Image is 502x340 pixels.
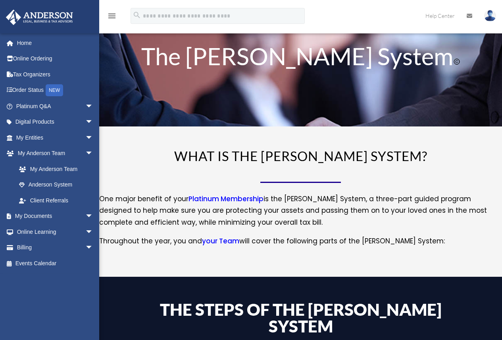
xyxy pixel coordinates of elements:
a: Events Calendar [6,255,105,271]
a: My Anderson Team [11,161,105,177]
span: WHAT IS THE [PERSON_NAME] SYSTEM? [174,148,427,164]
a: Client Referrals [11,192,105,208]
span: arrow_drop_down [85,240,101,256]
p: One major benefit of your is the [PERSON_NAME] System, a three-part guided program designed to he... [99,193,502,235]
a: My Anderson Teamarrow_drop_down [6,146,105,161]
a: Platinum Membership [188,194,264,208]
p: Throughout the year, you and will cover the following parts of the [PERSON_NAME] System: [99,235,502,247]
a: Online Ordering [6,51,105,67]
a: Anderson System [11,177,101,193]
a: My Documentsarrow_drop_down [6,208,105,224]
a: Digital Productsarrow_drop_down [6,114,105,130]
a: Billingarrow_drop_down [6,240,105,256]
a: Online Learningarrow_drop_down [6,224,105,240]
a: Home [6,35,105,51]
span: arrow_drop_down [85,130,101,146]
span: arrow_drop_down [85,208,101,225]
a: your Team [202,236,239,250]
span: arrow_drop_down [85,224,101,240]
span: arrow_drop_down [85,98,101,115]
i: search [133,11,141,19]
img: User Pic [484,10,496,21]
div: NEW [46,84,63,96]
h4: The Steps of the [PERSON_NAME] System [140,301,462,338]
a: My Entitiesarrow_drop_down [6,130,105,146]
a: Tax Organizers [6,66,105,82]
i: menu [107,11,117,21]
a: Platinum Q&Aarrow_drop_down [6,98,105,114]
img: Anderson Advisors Platinum Portal [4,10,75,25]
span: arrow_drop_down [85,114,101,130]
a: Order StatusNEW [6,82,105,99]
a: menu [107,14,117,21]
h1: The [PERSON_NAME] System [140,44,462,96]
span: arrow_drop_down [85,146,101,162]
